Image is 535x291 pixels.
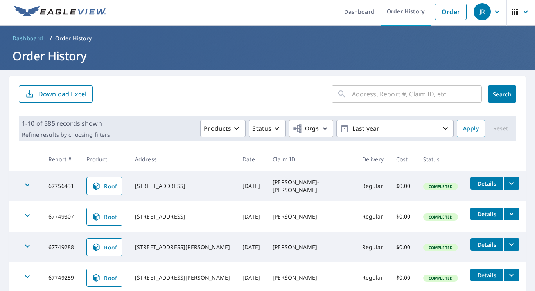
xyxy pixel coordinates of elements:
td: Regular [356,201,390,232]
th: Product [80,148,129,171]
div: JR [474,3,491,20]
td: Regular [356,232,390,262]
input: Address, Report #, Claim ID, etc. [352,83,482,105]
button: Last year [336,120,454,137]
button: filesDropdownBtn-67749288 [503,238,519,251]
th: Address [129,148,236,171]
button: filesDropdownBtn-67749259 [503,269,519,281]
a: Roof [86,269,122,287]
span: Completed [424,245,457,250]
span: Details [475,210,499,218]
td: 67756431 [42,171,80,201]
span: Search [494,90,510,98]
button: detailsBtn-67749307 [470,208,503,220]
th: Claim ID [266,148,356,171]
h1: Order History [9,48,526,64]
td: [DATE] [236,171,266,201]
span: Orgs [293,124,319,134]
button: Download Excel [19,85,93,103]
td: 67749307 [42,201,80,232]
td: $0.00 [390,171,417,201]
td: Regular [356,171,390,201]
button: detailsBtn-67749259 [470,269,503,281]
span: Roof [92,273,117,282]
button: Status [249,120,286,137]
p: Refine results by choosing filters [22,131,110,138]
span: Completed [424,214,457,220]
button: Search [488,85,516,103]
button: Orgs [289,120,333,137]
th: Report # [42,148,80,171]
button: detailsBtn-67749288 [470,238,503,251]
button: detailsBtn-67756431 [470,177,503,190]
span: Roof [92,181,117,191]
th: Delivery [356,148,390,171]
span: Roof [92,212,117,221]
a: Roof [86,208,122,226]
td: [PERSON_NAME]-[PERSON_NAME] [266,171,356,201]
span: Details [475,180,499,187]
td: 67749288 [42,232,80,262]
span: Completed [424,275,457,281]
button: Products [200,120,246,137]
div: [STREET_ADDRESS][PERSON_NAME] [135,274,230,282]
p: Order History [55,34,92,42]
p: Products [204,124,231,133]
button: Apply [457,120,485,137]
button: filesDropdownBtn-67756431 [503,177,519,190]
td: [PERSON_NAME] [266,232,356,262]
td: [PERSON_NAME] [266,201,356,232]
div: [STREET_ADDRESS] [135,182,230,190]
th: Status [417,148,464,171]
span: Completed [424,184,457,189]
div: [STREET_ADDRESS][PERSON_NAME] [135,243,230,251]
div: [STREET_ADDRESS] [135,213,230,221]
nav: breadcrumb [9,32,526,45]
p: Status [252,124,271,133]
a: Order [435,4,467,20]
img: EV Logo [14,6,106,18]
span: Apply [463,124,479,134]
a: Dashboard [9,32,47,45]
th: Date [236,148,266,171]
p: Download Excel [38,90,86,98]
button: filesDropdownBtn-67749307 [503,208,519,220]
td: $0.00 [390,201,417,232]
td: [DATE] [236,232,266,262]
p: 1-10 of 585 records shown [22,119,110,128]
span: Details [475,271,499,279]
p: Last year [349,122,441,136]
span: Dashboard [13,34,43,42]
span: Roof [92,242,117,252]
td: $0.00 [390,232,417,262]
a: Roof [86,238,122,256]
td: [DATE] [236,201,266,232]
li: / [50,34,52,43]
span: Details [475,241,499,248]
a: Roof [86,177,122,195]
th: Cost [390,148,417,171]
